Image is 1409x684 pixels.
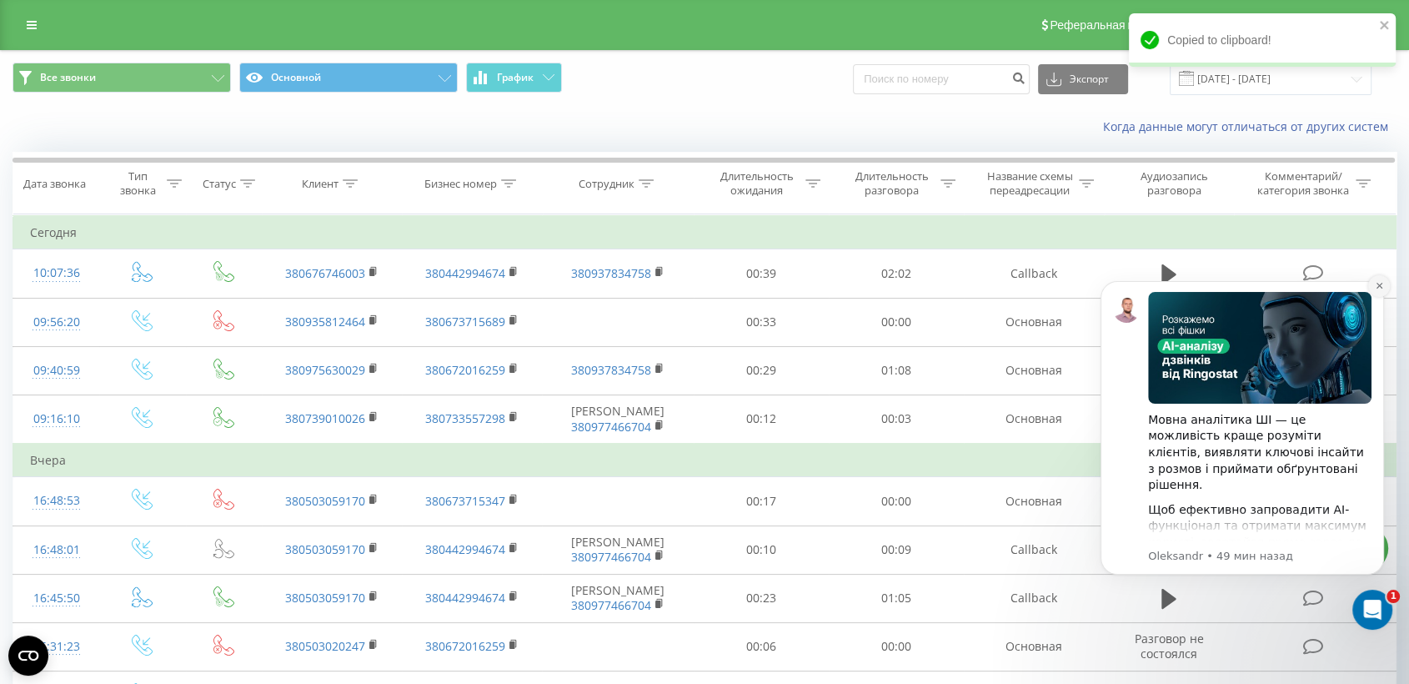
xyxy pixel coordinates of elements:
[425,314,505,329] a: 380673715689
[1129,13,1396,67] div: Copied to clipboard!
[425,362,505,378] a: 380672016259
[114,169,163,198] div: Тип звонка
[694,622,829,671] td: 00:06
[30,403,83,435] div: 09:16:10
[239,63,458,93] button: Основной
[829,249,964,298] td: 02:02
[964,526,1104,574] td: Callback
[542,526,693,574] td: [PERSON_NAME]
[964,622,1104,671] td: Основная
[1352,590,1392,630] iframe: Intercom live chat
[847,169,936,198] div: Длительность разговора
[424,177,497,191] div: Бизнес номер
[964,574,1104,622] td: Callback
[853,64,1030,94] input: Поиск по номеру
[571,265,651,281] a: 380937834758
[285,493,365,509] a: 380503059170
[285,314,365,329] a: 380935812464
[964,395,1104,444] td: Основная
[40,71,96,84] span: Все звонки
[694,574,829,622] td: 00:23
[285,590,365,606] a: 380503059170
[425,410,505,426] a: 380733557298
[985,169,1075,198] div: Название схемы переадресации
[30,534,83,566] div: 16:48:01
[694,298,829,346] td: 00:33
[285,410,365,426] a: 380739010026
[829,395,964,444] td: 00:03
[497,72,534,83] span: График
[30,306,83,339] div: 09:56:20
[829,298,964,346] td: 00:00
[829,526,964,574] td: 00:09
[964,249,1104,298] td: Callback
[23,177,86,191] div: Дата звонка
[203,177,236,191] div: Статус
[1038,64,1128,94] button: Экспорт
[425,590,505,606] a: 380442994674
[285,541,365,557] a: 380503059170
[30,631,83,663] div: 16:31:23
[425,265,505,281] a: 380442994674
[571,419,651,435] a: 380977466704
[30,485,83,517] div: 16:48:53
[1379,18,1391,34] button: close
[30,355,83,387] div: 09:40:59
[829,622,964,671] td: 00:00
[694,526,829,574] td: 00:10
[829,477,964,526] td: 00:00
[571,362,651,378] a: 380937834758
[8,636,48,676] button: Open CMP widget
[542,395,693,444] td: [PERSON_NAME]
[579,177,634,191] div: Сотрудник
[571,597,651,613] a: 380977466704
[1134,631,1203,661] span: Разговор не состоялся
[1121,169,1229,198] div: Аудиозапись разговора
[829,574,964,622] td: 01:05
[1076,256,1409,639] iframe: Intercom notifications сообщение
[425,541,505,557] a: 380442994674
[30,582,83,615] div: 16:45:50
[285,265,365,281] a: 380676746003
[1254,169,1351,198] div: Комментарий/категория звонка
[1050,18,1186,32] span: Реферальная программа
[285,638,365,654] a: 380503020247
[694,477,829,526] td: 00:17
[829,346,964,395] td: 01:08
[285,362,365,378] a: 380975630029
[425,638,505,654] a: 380672016259
[425,493,505,509] a: 380673715347
[964,298,1104,346] td: Основная
[466,63,562,93] button: График
[302,177,338,191] div: Клиент
[542,574,693,622] td: [PERSON_NAME]
[964,477,1104,526] td: Основная
[694,346,829,395] td: 00:29
[1386,590,1400,603] span: 1
[694,395,829,444] td: 00:12
[964,346,1104,395] td: Основная
[1103,118,1396,134] a: Когда данные могут отличаться от других систем
[30,257,83,289] div: 10:07:36
[712,169,801,198] div: Длительность ожидания
[13,444,1396,477] td: Вчера
[13,216,1396,249] td: Сегодня
[13,63,231,93] button: Все звонки
[694,249,829,298] td: 00:39
[571,549,651,565] a: 380977466704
